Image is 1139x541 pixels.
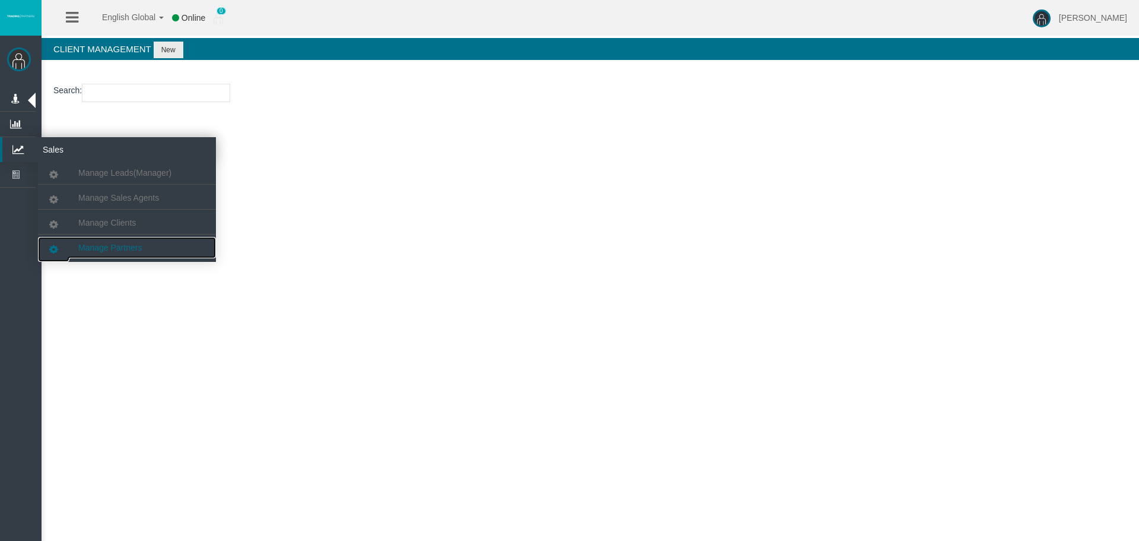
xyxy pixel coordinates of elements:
span: Manage Clients [78,218,136,227]
label: Search [53,84,79,97]
img: user-image [1033,10,1051,27]
p: : [53,84,1127,102]
span: Manage Partners [78,243,142,252]
span: Online [182,13,205,23]
span: English Global [87,12,155,22]
a: Sales [2,137,216,162]
a: Manage Clients [38,212,216,233]
img: user_small.png [214,12,223,24]
span: Manage Sales Agents [78,193,159,203]
span: Client Management [53,44,151,54]
a: Manage Leads(Manager) [38,162,216,184]
a: Manage Partners [38,237,216,258]
button: New [154,42,183,58]
span: Sales [34,137,150,162]
span: Manage Leads(Manager) [78,168,171,178]
span: [PERSON_NAME] [1059,13,1127,23]
a: Manage Sales Agents [38,187,216,208]
img: logo.svg [6,14,36,18]
span: 0 [217,7,226,15]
